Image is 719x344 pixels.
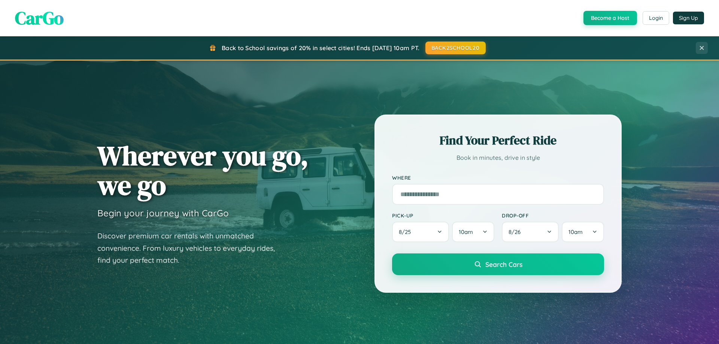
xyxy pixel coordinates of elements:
button: 8/26 [502,222,559,242]
span: 8 / 26 [509,228,524,235]
button: Search Cars [392,253,604,275]
span: 10am [459,228,473,235]
span: 8 / 25 [399,228,415,235]
span: Search Cars [485,260,522,268]
button: Sign Up [673,12,704,24]
h3: Begin your journey with CarGo [97,207,229,219]
button: Login [643,11,669,25]
label: Where [392,174,604,181]
button: 8/25 [392,222,449,242]
span: CarGo [15,6,64,30]
span: 10am [568,228,583,235]
button: 10am [452,222,494,242]
label: Drop-off [502,212,604,219]
button: BACK2SCHOOL20 [425,42,486,54]
p: Book in minutes, drive in style [392,152,604,163]
h1: Wherever you go, we go [97,141,309,200]
p: Discover premium car rentals with unmatched convenience. From luxury vehicles to everyday rides, ... [97,230,285,267]
button: Become a Host [583,11,637,25]
button: 10am [562,222,604,242]
h2: Find Your Perfect Ride [392,132,604,149]
label: Pick-up [392,212,494,219]
span: Back to School savings of 20% in select cities! Ends [DATE] 10am PT. [222,44,419,52]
